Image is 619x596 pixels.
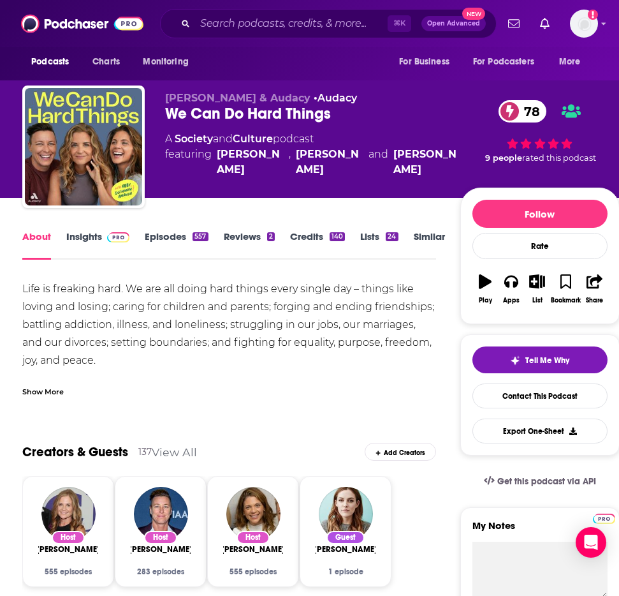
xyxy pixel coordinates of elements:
div: Guest [326,531,365,544]
div: Bookmark [551,297,581,304]
a: Creators & Guests [22,444,128,460]
button: open menu [550,50,597,74]
input: Search podcasts, credits, & more... [195,13,388,34]
img: Riley Keough [319,487,373,541]
button: open menu [134,50,205,74]
a: Abby Wambach [296,147,363,177]
div: Apps [503,297,520,304]
a: View All [152,445,197,459]
button: Open AdvancedNew [421,16,486,31]
div: Play [479,297,492,304]
div: 140 [330,232,345,241]
span: Open Advanced [427,20,480,27]
span: Podcasts [31,53,69,71]
a: Show notifications dropdown [535,13,555,34]
button: Export One-Sheet [472,419,608,443]
div: Life is freaking hard. We are all doing hard things every single day – things like loving and los... [22,280,436,495]
button: Show profile menu [570,10,598,38]
a: Amanda Doyle [393,147,460,177]
div: Rate [472,233,608,259]
button: open menu [390,50,465,74]
button: Share [581,266,608,312]
a: Credits140 [290,230,345,260]
a: Episodes557 [145,230,208,260]
span: Get this podcast via API [497,476,596,487]
div: Add Creators [365,443,436,461]
a: Amanda Doyle [221,544,285,555]
span: For Podcasters [473,53,534,71]
span: Tell Me Why [525,355,569,366]
img: We Can Do Hard Things [25,88,142,205]
span: Logged in as Isla [570,10,598,38]
div: Share [586,297,603,304]
div: 283 episodes [131,567,191,576]
a: Lists24 [360,230,398,260]
img: Glennon Doyle [41,487,96,541]
span: Monitoring [143,53,188,71]
img: Abby Wambach [134,487,188,541]
a: Abby Wambach [129,544,193,555]
span: and [213,133,233,145]
button: Follow [472,200,608,228]
span: [PERSON_NAME] [36,544,100,555]
div: 137 [138,446,152,458]
span: For Business [399,53,449,71]
a: About [22,230,51,260]
a: Reviews2 [224,230,275,260]
button: Apps [498,266,524,312]
img: Podchaser Pro [593,514,615,524]
a: Society [175,133,213,145]
div: 24 [386,232,398,241]
span: rated this podcast [522,153,596,163]
img: Amanda Doyle [226,487,280,541]
div: 555 episodes [223,567,283,576]
span: New [462,8,485,20]
a: Glennon Doyle [36,544,100,555]
img: User Profile [570,10,598,38]
label: My Notes [472,519,608,542]
span: , [289,147,291,177]
div: Host [144,531,177,544]
div: List [532,297,543,304]
div: 2 [267,232,275,241]
button: open menu [465,50,553,74]
span: 9 people [485,153,522,163]
button: Play [472,266,499,312]
div: 555 episodes [38,567,98,576]
a: Contact This Podcast [472,384,608,408]
span: Charts [92,53,120,71]
span: • [314,92,357,104]
img: Podchaser Pro [107,232,129,242]
svg: Add a profile image [588,10,598,20]
span: [PERSON_NAME] [221,544,285,555]
span: ⌘ K [388,15,411,32]
img: tell me why sparkle [510,355,520,366]
button: tell me why sparkleTell Me Why [472,346,608,373]
a: Pro website [593,512,615,524]
div: A podcast [165,131,460,177]
a: Audacy [317,92,357,104]
a: Glennon Doyle [217,147,284,177]
button: List [524,266,550,312]
a: Culture [233,133,273,145]
a: Riley Keough [314,544,377,555]
span: and [368,147,388,177]
div: Host [52,531,85,544]
a: InsightsPodchaser Pro [66,230,129,260]
a: 78 [499,100,546,123]
div: 1 episode [316,567,375,576]
img: Podchaser - Follow, Share and Rate Podcasts [21,11,143,36]
span: [PERSON_NAME] [314,544,377,555]
a: Charts [84,50,127,74]
button: Bookmark [550,266,581,312]
span: featuring [165,147,460,177]
a: Similar [414,230,445,260]
span: [PERSON_NAME] [129,544,193,555]
a: Get this podcast via API [474,466,606,497]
